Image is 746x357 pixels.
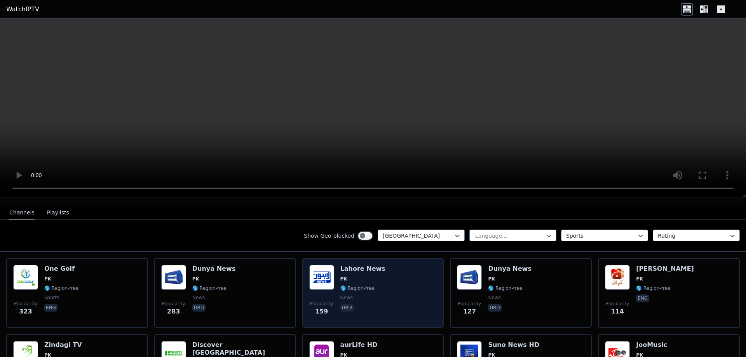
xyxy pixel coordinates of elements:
[44,285,78,291] span: 🌎 Region-free
[636,341,670,349] h6: JooMusic
[309,265,334,290] img: Lahore News
[44,276,51,282] span: PK
[6,5,39,14] a: WatchIPTV
[606,301,629,307] span: Popularity
[458,301,481,307] span: Popularity
[636,265,694,273] h6: [PERSON_NAME]
[167,307,180,316] span: 283
[611,307,624,316] span: 114
[488,294,500,301] span: news
[310,301,333,307] span: Popularity
[488,304,501,312] p: urd
[636,294,649,302] p: eng
[44,341,82,349] h6: Zindagi TV
[19,307,32,316] span: 323
[162,301,185,307] span: Popularity
[315,307,328,316] span: 159
[340,294,353,301] span: news
[192,276,199,282] span: PK
[192,304,206,312] p: urd
[161,265,186,290] img: Dunya News
[340,276,347,282] span: PK
[636,285,670,291] span: 🌎 Region-free
[636,276,643,282] span: PK
[13,265,38,290] img: One Golf
[192,285,227,291] span: 🌎 Region-free
[488,276,495,282] span: PK
[14,301,37,307] span: Popularity
[9,205,35,220] button: Channels
[340,304,354,312] p: urd
[605,265,630,290] img: Geo Kahani
[304,232,354,240] label: Show Geo-blocked
[192,265,235,273] h6: Dunya News
[47,205,69,220] button: Playlists
[340,285,375,291] span: 🌎 Region-free
[457,265,482,290] img: Dunya News
[488,265,531,273] h6: Dunya News
[340,341,378,349] h6: aurLife HD
[192,294,205,301] span: news
[44,304,58,312] p: eng
[488,341,539,349] h6: Suno News HD
[192,341,289,357] h6: Discover [GEOGRAPHIC_DATA]
[488,285,522,291] span: 🌎 Region-free
[44,294,59,301] span: sports
[340,265,385,273] h6: Lahore News
[463,307,476,316] span: 127
[44,265,78,273] h6: One Golf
